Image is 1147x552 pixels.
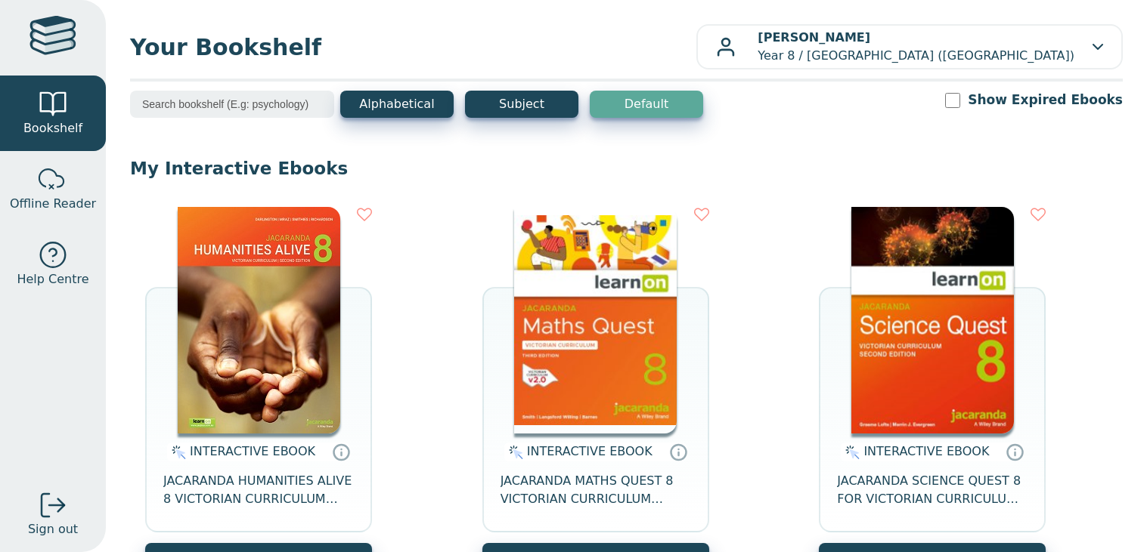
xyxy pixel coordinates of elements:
input: Search bookshelf (E.g: psychology) [130,91,334,118]
span: Offline Reader [10,195,96,213]
b: [PERSON_NAME] [758,30,870,45]
p: My Interactive Ebooks [130,157,1123,180]
span: JACARANDA SCIENCE QUEST 8 FOR VICTORIAN CURRICULUM LEARNON 2E EBOOK [837,472,1028,508]
button: Default [590,91,703,118]
img: interactive.svg [167,443,186,461]
span: JACARANDA MATHS QUEST 8 VICTORIAN CURRICULUM LEARNON EBOOK 3E [501,472,691,508]
img: c004558a-e884-43ec-b87a-da9408141e80.jpg [514,207,677,433]
span: INTERACTIVE EBOOK [527,444,653,458]
img: bee2d5d4-7b91-e911-a97e-0272d098c78b.jpg [178,207,340,433]
label: Show Expired Ebooks [968,91,1123,109]
span: Sign out [28,520,78,538]
a: Interactive eBooks are accessed online via the publisher’s portal. They contain interactive resou... [332,443,350,461]
span: INTERACTIVE EBOOK [190,444,315,458]
p: Year 8 / [GEOGRAPHIC_DATA] ([GEOGRAPHIC_DATA]) [758,29,1074,65]
button: Subject [465,91,578,118]
button: [PERSON_NAME]Year 8 / [GEOGRAPHIC_DATA] ([GEOGRAPHIC_DATA]) [696,24,1123,69]
button: Alphabetical [340,91,454,118]
span: Help Centre [17,270,88,288]
img: interactive.svg [841,443,860,461]
img: interactive.svg [504,443,523,461]
span: Your Bookshelf [130,30,696,64]
span: Bookshelf [23,119,82,137]
a: Interactive eBooks are accessed online via the publisher’s portal. They contain interactive resou... [669,443,687,461]
a: Interactive eBooks are accessed online via the publisher’s portal. They contain interactive resou... [1006,443,1024,461]
img: fffb2005-5288-ea11-a992-0272d098c78b.png [851,207,1014,433]
span: JACARANDA HUMANITIES ALIVE 8 VICTORIAN CURRICULUM LEARNON EBOOK 2E [163,472,354,508]
span: INTERACTIVE EBOOK [863,444,989,458]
